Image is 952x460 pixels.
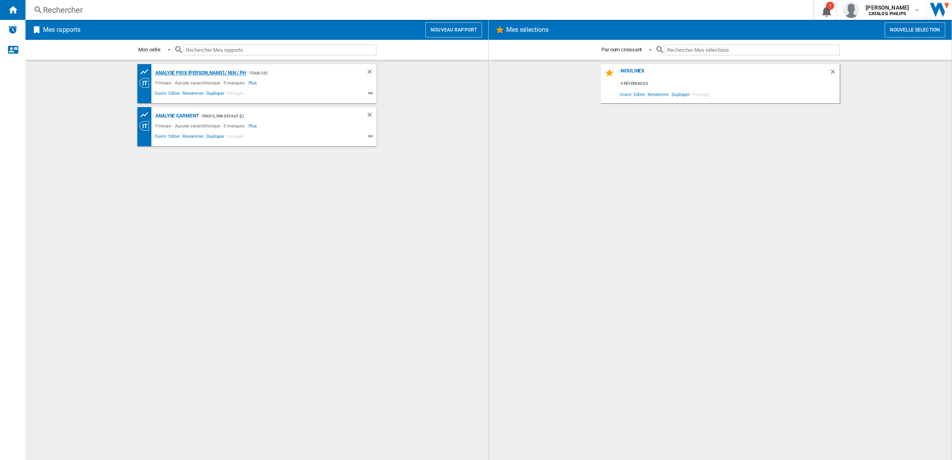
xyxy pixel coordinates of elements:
[619,89,633,100] span: Ouvrir
[167,90,181,99] span: Editer
[138,47,161,53] div: Mon ordre
[249,78,259,88] span: Plus
[843,2,859,18] img: profile.jpg
[41,22,82,37] h2: Mes rapports
[139,121,153,131] div: Vision Catégorie
[153,121,249,131] div: Friteuse - Aucune caractéristique - 3 marques
[181,90,205,99] span: Renommer
[249,121,259,131] span: Plus
[670,89,691,100] span: Dupliquer
[153,90,167,99] span: Ouvrir
[885,22,945,37] button: Nouvelle selection
[8,25,18,34] img: alerts-logo.svg
[153,111,199,121] div: Analyse Garment
[601,47,642,53] div: Par nom croissant
[633,89,646,100] span: Editer
[43,4,793,16] div: Rechercher
[505,22,550,37] h2: Mes sélections
[153,133,167,142] span: Ouvrir
[866,4,909,12] span: [PERSON_NAME]
[184,45,376,55] input: Rechercher Mes rapports
[829,68,840,79] div: Supprimer
[646,89,670,100] span: Renommer
[691,89,710,100] span: Partager
[205,133,226,142] span: Dupliquer
[153,68,246,78] div: Analyse Prix [PERSON_NAME] / NIN / PH
[139,110,153,120] div: Tableau des prix des produits
[167,133,181,142] span: Editer
[826,2,834,10] div: 1
[199,111,350,121] div: - Profil par défaut (2)
[869,11,906,16] b: CATALOG PHILIPS
[181,133,205,142] span: Renommer
[205,90,226,99] span: Dupliquer
[153,78,249,88] div: Friteuse - Aucune caractéristique - 3 marques
[226,133,245,142] span: Partager
[139,78,153,88] div: Vision Catégorie
[425,22,482,37] button: Nouveau rapport
[619,68,829,79] div: Moulinex
[246,68,350,78] div: - TOUS (15)
[366,68,376,78] div: Supprimer
[665,45,840,55] input: Rechercher Mes sélections
[226,90,245,99] span: Partager
[366,111,376,121] div: Supprimer
[619,79,840,89] div: 4 références
[139,67,153,77] div: Tableau des prix des produits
